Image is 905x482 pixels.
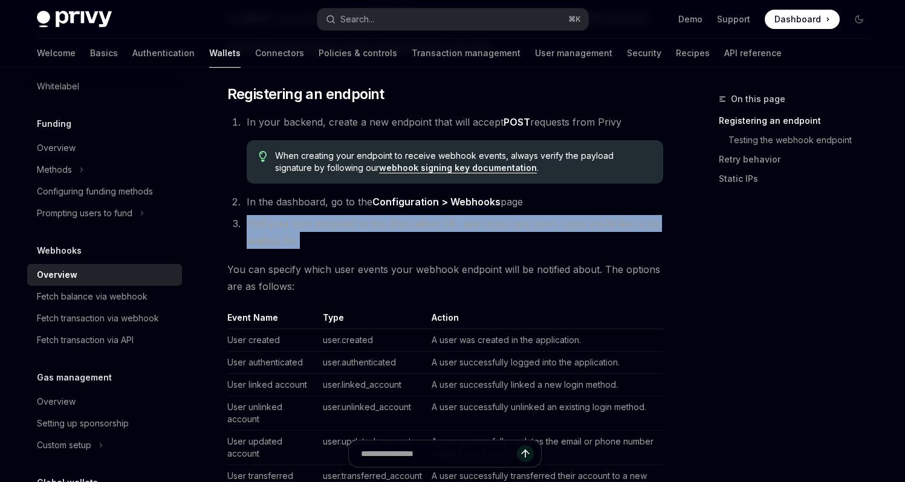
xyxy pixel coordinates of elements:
[227,261,663,295] span: You can specify which user events your webhook endpoint will be notified about. The options are a...
[27,181,182,202] a: Configuring funding methods
[535,39,612,68] a: User management
[27,413,182,434] a: Setting up sponsorship
[774,13,821,25] span: Dashboard
[37,39,76,68] a: Welcome
[318,431,427,465] td: user.updated_account
[318,312,427,329] th: Type
[724,39,782,68] a: API reference
[227,85,384,104] span: Registering an endpoint
[37,141,76,155] div: Overview
[37,184,153,199] div: Configuring funding methods
[275,150,650,174] span: When creating your endpoint to receive webhook events, always verify the payload signature by fol...
[209,39,241,68] a: Wallets
[765,10,840,29] a: Dashboard
[27,137,182,159] a: Overview
[379,162,537,173] a: webhook signing key documentation
[37,370,112,385] h5: Gas management
[37,289,148,304] div: Fetch balance via webhook
[27,159,182,181] button: Methods
[227,329,318,352] td: User created
[412,39,521,68] a: Transaction management
[37,268,77,282] div: Overview
[247,196,523,208] span: In the dashboard, go to the page
[37,311,159,326] div: Fetch transaction via webhook
[227,352,318,374] td: User authenticated
[719,111,878,130] a: Registering an endpoint
[27,286,182,307] a: Fetch balance via webhook
[719,130,878,150] a: Testing the webhook endpoint
[517,445,534,462] button: Send message
[259,151,267,162] svg: Tip
[37,416,129,431] div: Setting up sponsorship
[427,396,663,431] td: A user successfully unlinked an existing login method.
[90,39,118,68] a: Basics
[132,39,195,68] a: Authentication
[318,329,427,352] td: user.created
[317,8,588,30] button: Search...⌘K
[37,162,72,177] div: Methods
[427,431,663,465] td: A user successfully updates the email or phone number linked to their account.
[27,329,182,351] a: Fetch transaction via API
[568,14,581,24] span: ⌘ K
[731,92,785,106] span: On this page
[361,440,517,467] input: Ask a question...
[247,116,621,128] span: In your backend, create a new endpoint that will accept requests from Privy
[27,264,182,286] a: Overview
[227,396,318,431] td: User unlinked account
[372,196,501,208] strong: Configuration > Webhooks
[318,352,427,374] td: user.authenticated
[427,312,663,329] th: Action
[247,217,659,246] span: Add your new endpoint as the destination URL and select any event types you’d like to be notified...
[318,374,427,396] td: user.linked_account
[627,39,661,68] a: Security
[37,438,91,452] div: Custom setup
[37,117,71,131] h5: Funding
[427,329,663,352] td: A user was created in the application.
[37,206,132,220] div: Prompting users to fund
[227,312,318,329] th: Event Name
[27,307,182,329] a: Fetch transaction via webhook
[318,396,427,431] td: user.unlinked_account
[27,434,182,456] button: Custom setup
[849,10,869,29] button: Toggle dark mode
[37,333,134,347] div: Fetch transaction via API
[427,352,663,374] td: A user successfully logged into the application.
[255,39,304,68] a: Connectors
[719,169,878,188] a: Static IPs
[319,39,397,68] a: Policies & controls
[227,374,318,396] td: User linked account
[27,202,182,224] button: Prompting users to fund
[27,391,182,413] a: Overview
[37,394,76,409] div: Overview
[37,243,82,258] h5: Webhooks
[227,431,318,465] td: User updated account
[504,116,530,128] strong: POST
[340,12,374,27] div: Search...
[719,150,878,169] a: Retry behavior
[427,374,663,396] td: A user successfully linked a new login method.
[717,13,750,25] a: Support
[676,39,710,68] a: Recipes
[37,11,112,28] img: dark logo
[678,13,702,25] a: Demo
